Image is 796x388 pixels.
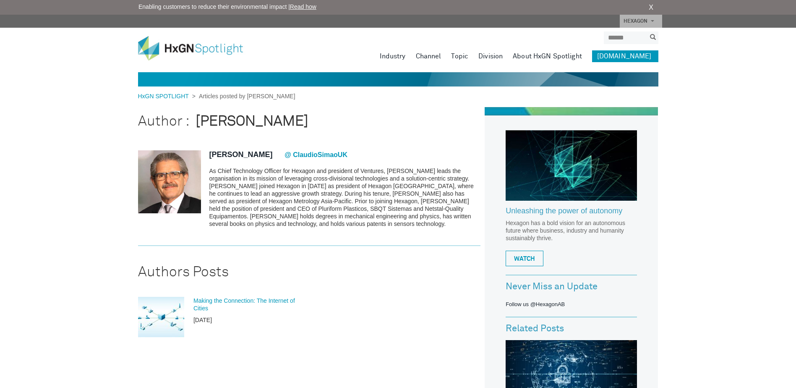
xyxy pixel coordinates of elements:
a: Unleashing the power of autonomy [506,207,637,220]
a: [DOMAIN_NAME] [592,50,658,62]
a: Topic [451,50,468,62]
time: [DATE] [193,317,212,323]
span: @ ClaudioSimaoUK [284,151,347,158]
a: Channel [416,50,441,62]
a: Division [478,50,503,62]
p: As Chief Technology Officer for Hexagon and president of Ventures, [PERSON_NAME] leads the organi... [209,167,481,228]
img: Claudio Simão [138,150,201,213]
span: Articles posted by [PERSON_NAME] [196,93,295,100]
h3: Related Posts [506,324,637,334]
strong: [PERSON_NAME] [196,114,308,128]
h1: Author : [138,107,481,136]
a: [PERSON_NAME] [209,150,273,159]
h2: Authors Posts [138,258,481,286]
p: Hexagon has a bold vision for an autonomous future where business, industry and humanity sustaina... [506,219,637,242]
a: Industry [380,50,406,62]
a: Making the Connection: The Internet of Cities [193,297,305,312]
span: Enabling customers to reduce their environmental impact | [138,3,316,11]
h3: Never Miss an Update [506,282,637,292]
img: Hexagon_CorpVideo_Pod_RR_2.jpg [506,130,637,201]
img: HxGN Spotlight [138,36,256,60]
a: X [649,3,653,13]
a: WATCH [506,251,543,266]
a: About HxGN Spotlight [513,50,582,62]
div: > [138,92,295,101]
a: Follow us @HexagonAB [506,301,565,307]
a: HEXAGON [620,15,662,28]
a: @ ClaudioSimaoUK [284,152,347,158]
a: Read how [290,3,316,10]
a: HxGN SPOTLIGHT [138,93,192,100]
